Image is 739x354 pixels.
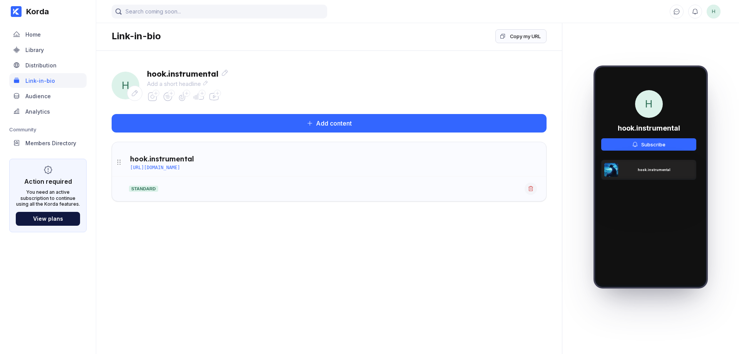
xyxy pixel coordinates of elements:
span: H [112,72,139,99]
div: Action required [24,178,72,185]
button: View plans [16,212,80,226]
input: Search coming soon... [112,5,327,18]
div: hook.instrumental [112,72,139,99]
a: Audience [9,89,87,104]
div: Copy my URL [510,32,541,40]
a: Link-in-bio [9,73,87,89]
div: Community [9,126,87,133]
div: [URL][DOMAIN_NAME] [130,165,180,170]
div: You need an active subscription to continue using all the Korda features. [16,189,80,207]
div: hook.instrumental [147,69,229,79]
div: hook.instrumental [707,5,721,18]
a: Home [9,27,87,42]
a: Analytics [9,104,87,119]
a: Library [9,42,87,58]
div: hook.instrumental [635,90,663,118]
div: Distribution [25,62,57,69]
img: hook.instrumental [604,163,618,177]
div: hook.instrumental [618,124,680,132]
a: Distribution [9,58,87,73]
div: Audience [25,93,51,99]
div: View plans [33,215,63,222]
div: Library [25,47,44,53]
button: H [707,5,721,18]
div: Korda [22,7,49,16]
div: Members Directory [25,140,76,146]
div: Link-in-bio [25,77,55,84]
button: Copy my URL [495,29,547,43]
span: H [635,90,663,118]
button: Subscribe [601,138,696,151]
div: Home [25,31,41,38]
div: Analytics [25,108,50,115]
strong: standard [129,186,158,192]
div: hook.instrumental [130,154,194,163]
div: Add content [313,119,352,127]
button: Add content [112,114,547,133]
div: Subscribe [638,141,665,148]
div: Link-in-bio [112,30,161,42]
a: Members Directory [9,136,87,151]
div: Add a short headline [147,80,229,87]
div: hook.instrumental [638,168,670,172]
div: hook.instrumental[URL][DOMAIN_NAME]standard [112,142,547,201]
